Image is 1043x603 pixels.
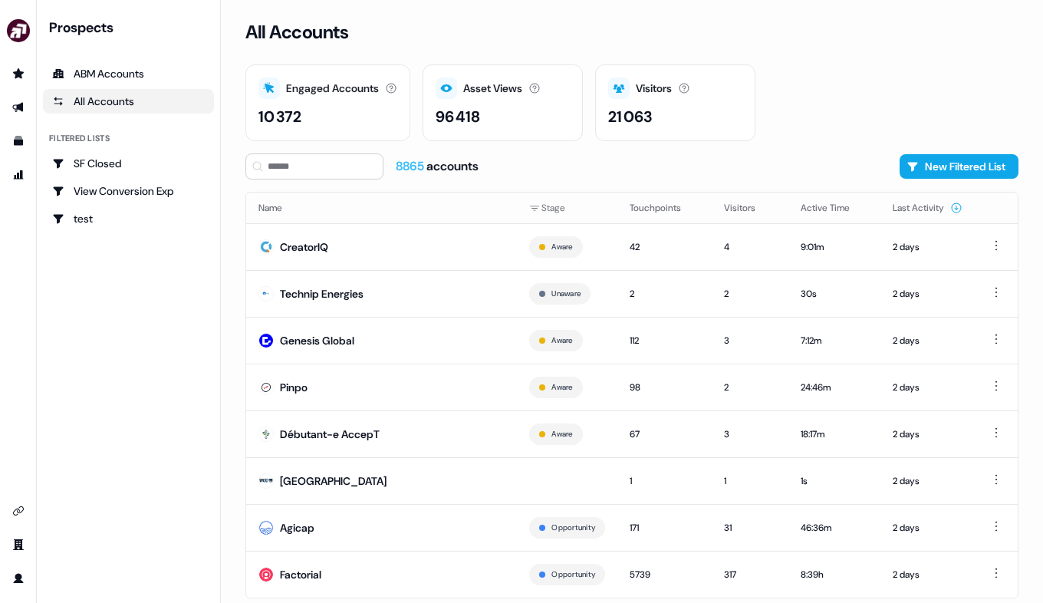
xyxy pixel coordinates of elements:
div: 171 [630,520,699,535]
a: Go to profile [6,566,31,591]
div: 18:17m [801,427,868,442]
div: 2 days [893,473,962,489]
a: Go to attribution [6,163,31,187]
a: Go to test [43,206,214,231]
div: 5739 [630,567,699,582]
h3: All Accounts [245,21,348,44]
div: 21 063 [608,105,652,128]
div: 2 days [893,567,962,582]
button: Active Time [801,194,868,222]
div: Technip Energies [280,286,364,301]
button: Aware [551,334,572,348]
button: Visitors [724,194,774,222]
button: Aware [551,240,572,254]
div: 2 days [893,333,962,348]
div: View Conversion Exp [52,183,205,199]
div: 2 days [893,239,962,255]
div: 7:12m [801,333,868,348]
div: 46:36m [801,520,868,535]
div: 3 [724,333,776,348]
div: 30s [801,286,868,301]
div: 98 [630,380,699,395]
button: Last Activity [893,194,962,222]
div: Agicap [280,520,314,535]
div: Débutant-e AccepT [280,427,380,442]
div: 96 418 [436,105,480,128]
button: Aware [551,427,572,441]
button: New Filtered List [900,154,1018,179]
a: Go to outbound experience [6,95,31,120]
div: Asset Views [463,81,522,97]
div: 1 [724,473,776,489]
div: Stage [529,200,605,216]
div: 10 372 [258,105,301,128]
div: 31 [724,520,776,535]
div: 2 days [893,520,962,535]
button: Opportunity [551,568,595,582]
div: Factorial [280,567,321,582]
div: 2 days [893,286,962,301]
button: Aware [551,381,572,394]
a: Go to templates [6,129,31,153]
a: All accounts [43,89,214,114]
a: Go to integrations [6,499,31,523]
div: 3 [724,427,776,442]
button: Unaware [551,287,581,301]
div: Genesis Global [280,333,354,348]
span: 8865 [396,158,426,174]
div: ABM Accounts [52,66,205,81]
div: test [52,211,205,226]
a: Go to SF Closed [43,151,214,176]
div: 2 days [893,380,962,395]
div: Filtered lists [49,132,110,145]
div: [GEOGRAPHIC_DATA] [280,473,387,489]
div: Pinpo [280,380,308,395]
div: 24:46m [801,380,868,395]
div: 317 [724,567,776,582]
div: SF Closed [52,156,205,171]
div: 2 [630,286,699,301]
div: Prospects [49,18,214,37]
a: Go to team [6,532,31,557]
div: 2 [724,380,776,395]
div: All Accounts [52,94,205,109]
div: 112 [630,333,699,348]
a: Go to View Conversion Exp [43,179,214,203]
div: Visitors [636,81,672,97]
div: 1s [801,473,868,489]
div: CreatorIQ [280,239,328,255]
div: 42 [630,239,699,255]
div: Engaged Accounts [286,81,379,97]
div: 8:39h [801,567,868,582]
div: 4 [724,239,776,255]
div: 67 [630,427,699,442]
a: ABM Accounts [43,61,214,86]
button: Opportunity [551,521,595,535]
div: accounts [396,158,479,175]
a: Go to prospects [6,61,31,86]
th: Name [246,193,517,223]
button: Touchpoints [630,194,699,222]
div: 2 days [893,427,962,442]
div: 1 [630,473,699,489]
div: 2 [724,286,776,301]
div: 9:01m [801,239,868,255]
